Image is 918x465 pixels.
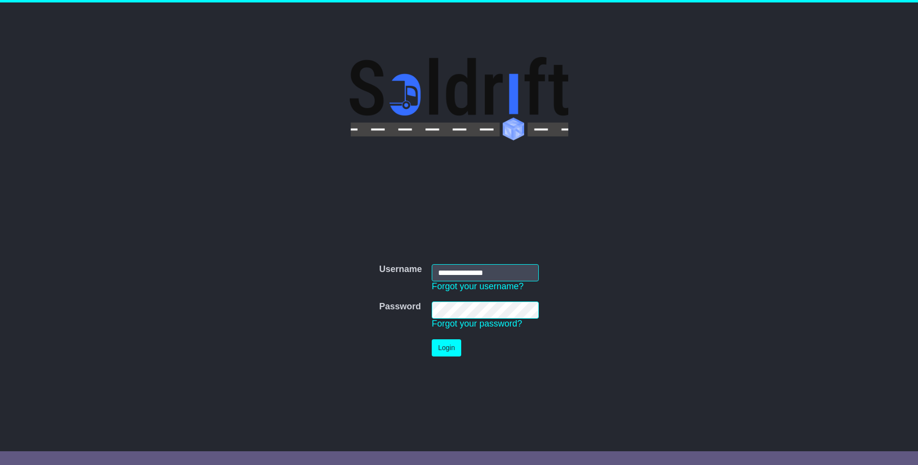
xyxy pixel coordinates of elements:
[379,264,422,275] label: Username
[350,57,568,140] img: Soldrift Pty Ltd
[379,301,421,312] label: Password
[432,281,524,291] a: Forgot your username?
[432,319,522,328] a: Forgot your password?
[432,339,461,356] button: Login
